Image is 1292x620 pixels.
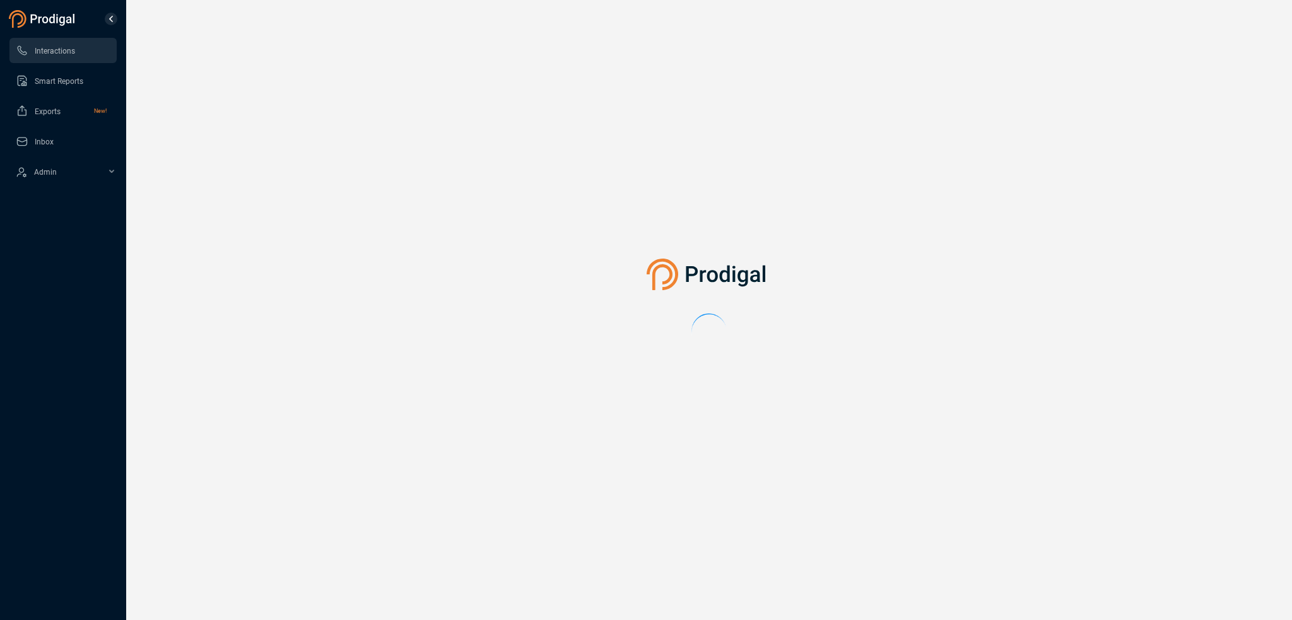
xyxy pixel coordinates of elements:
[9,10,78,28] img: prodigal-logo
[16,98,107,124] a: ExportsNew!
[35,77,83,86] span: Smart Reports
[16,129,107,154] a: Inbox
[647,259,772,290] img: prodigal-logo
[16,38,107,63] a: Interactions
[35,47,75,56] span: Interactions
[35,107,61,116] span: Exports
[9,68,117,93] li: Smart Reports
[35,137,54,146] span: Inbox
[9,98,117,124] li: Exports
[9,38,117,63] li: Interactions
[16,68,107,93] a: Smart Reports
[34,168,57,177] span: Admin
[94,98,107,124] span: New!
[9,129,117,154] li: Inbox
